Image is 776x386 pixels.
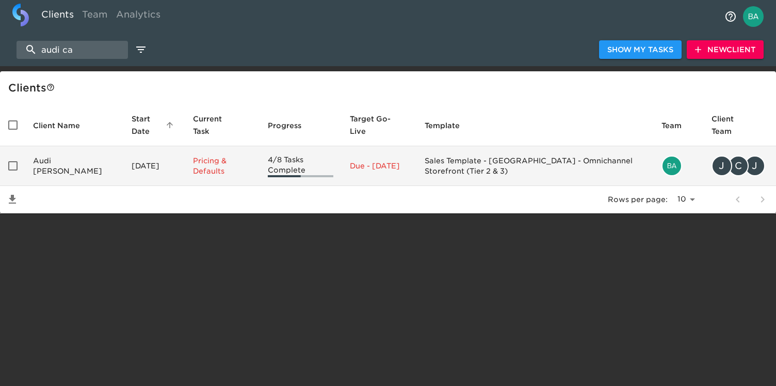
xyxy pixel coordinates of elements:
[743,6,764,27] img: Profile
[695,43,755,56] span: New Client
[193,113,238,137] span: This is the next Task in this Hub that should be completed
[350,113,395,137] span: Calculated based on the start date and the duration of all Tasks contained in this Hub.
[728,156,749,176] div: C
[46,83,55,91] svg: This is a list of all of your clients and clients shared with you
[123,146,185,186] td: [DATE]
[662,157,681,175] img: bailey.rubin@cdk.com
[33,119,93,132] span: Client Name
[350,113,409,137] span: Target Go-Live
[718,4,743,29] button: notifications
[132,113,176,137] span: Start Date
[17,41,128,59] input: search
[745,156,765,176] div: J
[268,119,315,132] span: Progress
[12,4,29,26] img: logo
[712,156,732,176] div: J
[132,41,150,58] button: edit
[687,40,764,59] button: NewClient
[260,146,341,186] td: 4/8 Tasks Complete
[661,119,695,132] span: Team
[350,161,409,171] p: Due - [DATE]
[416,146,653,186] td: Sales Template - [GEOGRAPHIC_DATA] - Omnichannel Storefront (Tier 2 & 3)
[193,156,251,176] p: Pricing & Defaults
[608,194,668,205] p: Rows per page:
[672,192,699,207] select: rows per page
[712,156,768,176] div: jonathan.hughes@holman.com, cedric.wolber@holman.com, JONATHAN.HUGHES@HOLMAN.COM
[607,43,673,56] span: Show My Tasks
[712,113,768,137] span: Client Team
[193,113,251,137] span: Current Task
[78,4,112,29] a: Team
[8,80,772,96] div: Client s
[661,156,695,176] div: bailey.rubin@cdk.com
[112,4,165,29] a: Analytics
[599,40,682,59] button: Show My Tasks
[37,4,78,29] a: Clients
[425,119,473,132] span: Template
[25,146,123,186] td: Audi [PERSON_NAME]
